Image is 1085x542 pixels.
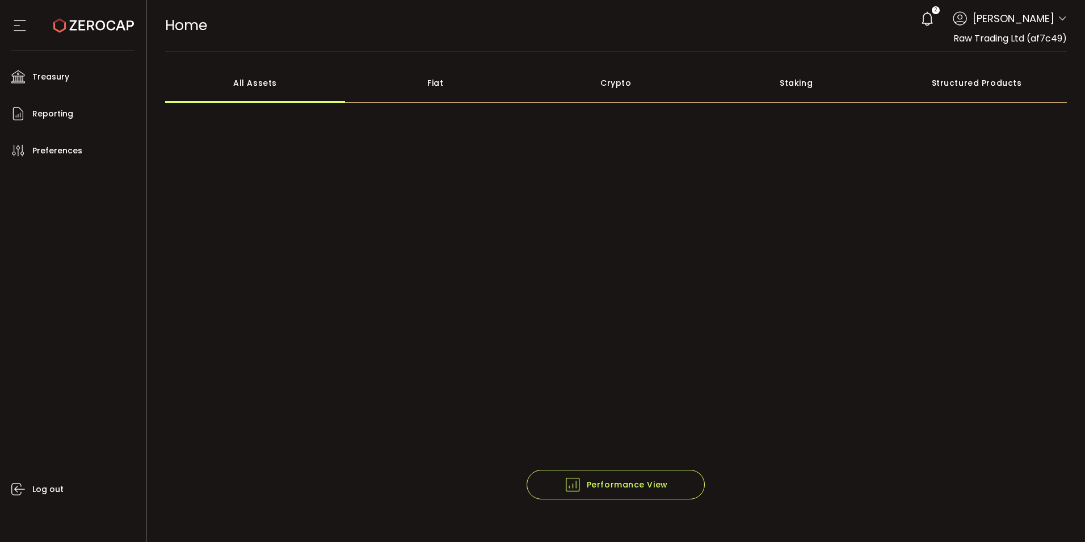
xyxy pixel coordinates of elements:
[345,63,525,103] div: Fiat
[706,63,886,103] div: Staking
[886,63,1067,103] div: Structured Products
[32,69,69,85] span: Treasury
[527,470,705,499] button: Performance View
[935,6,937,14] span: 2
[1028,487,1085,542] iframe: Chat Widget
[525,63,706,103] div: Crypto
[32,481,64,498] span: Log out
[165,15,207,35] span: Home
[564,476,668,493] span: Performance View
[32,143,82,159] span: Preferences
[165,63,346,103] div: All Assets
[32,106,73,122] span: Reporting
[953,32,1067,45] span: Raw Trading Ltd (af7c49)
[973,11,1054,26] span: [PERSON_NAME]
